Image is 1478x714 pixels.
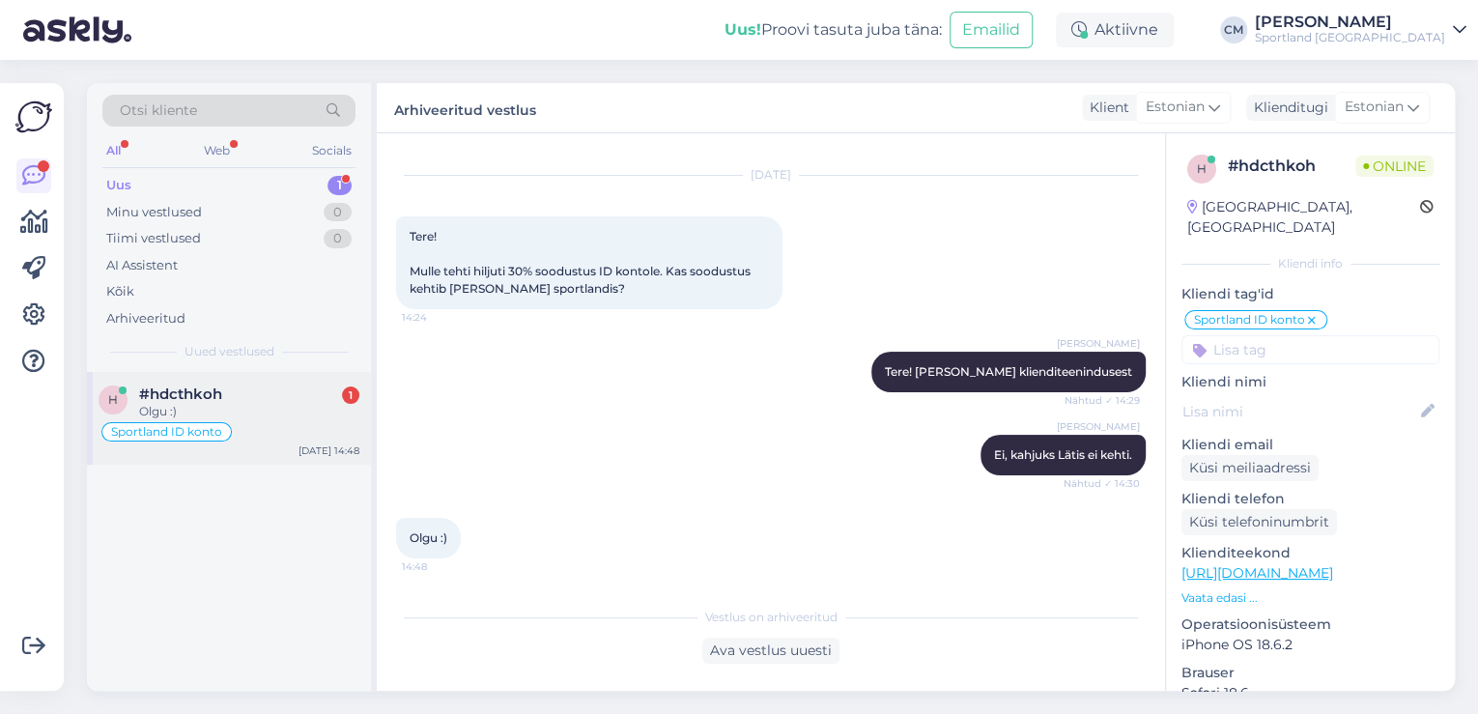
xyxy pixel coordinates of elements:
div: Uus [106,176,131,195]
div: Kliendi info [1181,255,1439,272]
p: iPhone OS 18.6.2 [1181,635,1439,655]
span: [PERSON_NAME] [1057,336,1140,351]
p: Brauser [1181,663,1439,683]
div: 0 [324,203,352,222]
div: Klienditugi [1246,98,1328,118]
div: Arhiveeritud [106,309,185,328]
div: Tiimi vestlused [106,229,201,248]
div: Küsi telefoninumbrit [1181,509,1337,535]
div: 1 [327,176,352,195]
div: Kõik [106,282,134,301]
p: Kliendi email [1181,435,1439,455]
div: [GEOGRAPHIC_DATA], [GEOGRAPHIC_DATA] [1187,197,1420,238]
div: Küsi meiliaadressi [1181,455,1319,481]
p: Klienditeekond [1181,543,1439,563]
div: [PERSON_NAME] [1255,14,1445,30]
div: CM [1220,16,1247,43]
div: Ava vestlus uuesti [702,638,839,664]
div: Sportland [GEOGRAPHIC_DATA] [1255,30,1445,45]
div: Minu vestlused [106,203,202,222]
span: h [108,392,118,407]
b: Uus! [725,20,761,39]
span: #hdcthkoh [139,386,222,403]
div: 0 [324,229,352,248]
p: Safari 18.6 [1181,683,1439,703]
div: Aktiivne [1056,13,1174,47]
input: Lisa nimi [1182,401,1417,422]
div: Proovi tasuta juba täna: [725,18,942,42]
a: [PERSON_NAME]Sportland [GEOGRAPHIC_DATA] [1255,14,1466,45]
div: Web [200,138,234,163]
span: Tere! [PERSON_NAME] klienditeenindusest [885,364,1132,379]
div: All [102,138,125,163]
span: h [1197,161,1207,176]
p: Kliendi nimi [1181,372,1439,392]
span: Olgu :) [410,530,447,545]
span: [PERSON_NAME] [1057,419,1140,434]
span: Nähtud ✓ 14:29 [1065,393,1140,408]
span: Estonian [1345,97,1404,118]
span: 14:24 [402,310,474,325]
span: Ei, kahjuks Lätis ei kehti. [994,447,1132,462]
span: Sportland ID konto [1194,314,1305,326]
div: AI Assistent [106,256,178,275]
img: Askly Logo [15,99,52,135]
label: Arhiveeritud vestlus [394,95,536,121]
p: Kliendi tag'id [1181,284,1439,304]
span: Online [1355,156,1434,177]
div: Olgu :) [139,403,359,420]
div: Klient [1082,98,1129,118]
p: Operatsioonisüsteem [1181,614,1439,635]
span: Otsi kliente [120,100,197,121]
span: Nähtud ✓ 14:30 [1064,476,1140,491]
span: 14:48 [402,559,474,574]
span: Tere! Mulle tehti hiljuti 30% soodustus ID kontole. Kas soodustus kehtib [PERSON_NAME] sportlandis? [410,229,753,296]
div: [DATE] 14:48 [298,443,359,458]
span: Uued vestlused [185,343,274,360]
button: Emailid [950,12,1033,48]
a: [URL][DOMAIN_NAME] [1181,564,1333,582]
div: Socials [308,138,355,163]
p: Kliendi telefon [1181,489,1439,509]
span: Vestlus on arhiveeritud [705,609,838,626]
span: Sportland ID konto [111,426,222,438]
div: # hdcthkoh [1228,155,1355,178]
div: [DATE] [396,166,1146,184]
span: Estonian [1146,97,1205,118]
div: 1 [342,386,359,404]
input: Lisa tag [1181,335,1439,364]
p: Vaata edasi ... [1181,589,1439,607]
